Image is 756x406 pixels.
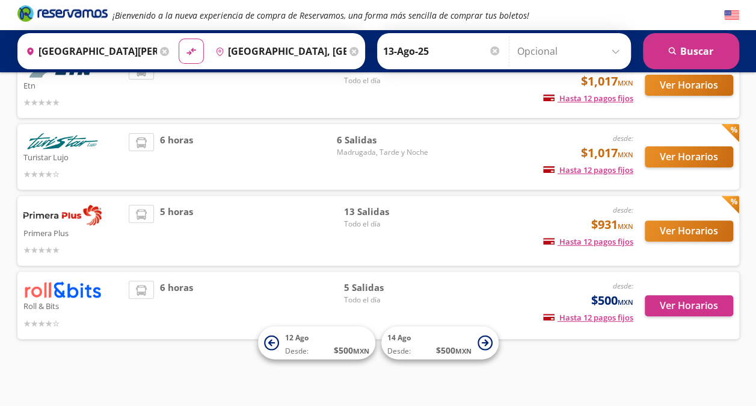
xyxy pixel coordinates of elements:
[387,346,411,357] span: Desde:
[543,164,633,175] span: Hasta 12 pagos fijos
[23,149,123,164] p: Turistar Lujo
[618,150,633,159] small: MXN
[343,219,428,230] span: Todo el día
[353,346,369,355] small: MXN
[645,220,733,242] button: Ver Horarios
[387,333,411,343] span: 14 Ago
[23,225,123,240] p: Primera Plus
[336,147,428,158] span: Madrugada, Tarde y Noche
[285,333,309,343] span: 12 Ago
[23,281,102,298] img: Roll & Bits
[618,298,633,307] small: MXN
[543,236,633,247] span: Hasta 12 pagos fijos
[643,33,739,69] button: Buscar
[645,75,733,96] button: Ver Horarios
[455,346,472,355] small: MXN
[23,133,102,149] img: Turistar Lujo
[160,61,193,109] span: 6 horas
[543,312,633,323] span: Hasta 12 pagos fijos
[581,144,633,162] span: $1,017
[618,222,633,231] small: MXN
[258,326,375,360] button: 12 AgoDesde:$500MXN
[343,281,428,295] span: 5 Salidas
[23,205,102,225] img: Primera Plus
[285,346,309,357] span: Desde:
[543,93,633,104] span: Hasta 12 pagos fijos
[613,281,633,291] em: desde:
[724,8,739,23] button: English
[381,326,499,360] button: 14 AgoDesde:$500MXN
[645,146,733,167] button: Ver Horarios
[591,216,633,234] span: $931
[591,292,633,310] span: $500
[517,36,625,66] input: Opcional
[160,205,193,257] span: 5 horas
[160,281,193,329] span: 6 horas
[613,205,633,215] em: desde:
[613,133,633,143] em: desde:
[581,72,633,90] span: $1,017
[17,4,108,22] i: Brand Logo
[17,4,108,26] a: Brand Logo
[343,295,428,305] span: Todo el día
[383,36,501,66] input: Elegir Fecha
[211,36,346,66] input: Buscar Destino
[21,36,157,66] input: Buscar Origen
[436,344,472,357] span: $ 500
[343,75,428,86] span: Todo el día
[645,295,733,316] button: Ver Horarios
[23,298,123,313] p: Roll & Bits
[112,10,529,21] em: ¡Bienvenido a la nueva experiencia de compra de Reservamos, una forma más sencilla de comprar tus...
[160,133,193,181] span: 6 horas
[336,133,428,147] span: 6 Salidas
[618,78,633,87] small: MXN
[334,344,369,357] span: $ 500
[23,78,123,92] p: Etn
[343,205,428,219] span: 13 Salidas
